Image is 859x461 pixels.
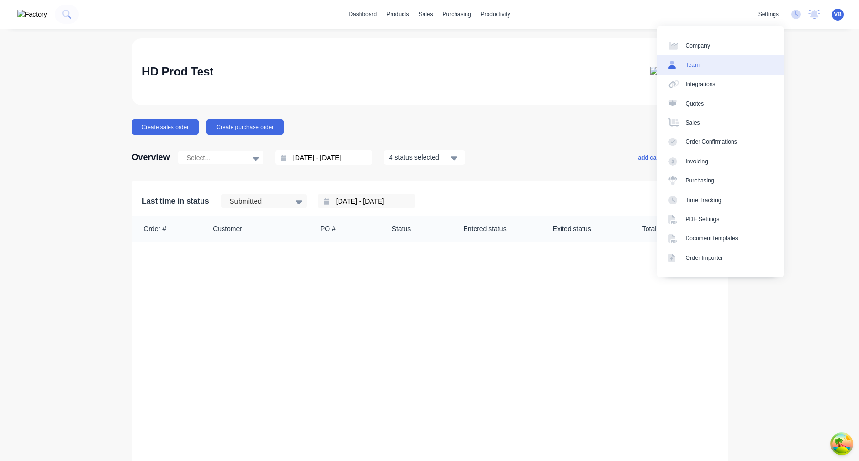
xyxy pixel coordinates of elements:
[657,75,784,94] a: Integrations
[414,7,437,21] div: sales
[686,138,737,146] div: Order Confirmations
[543,216,633,242] div: Exited status
[753,7,784,21] div: settings
[329,194,412,208] input: Filter by date
[344,7,382,21] a: dashboard
[657,229,784,248] a: Document templates
[686,61,700,69] div: Team
[686,196,721,204] div: Time Tracking
[438,7,476,21] div: purchasing
[389,152,449,162] div: 4 status selected
[657,171,784,190] a: Purchasing
[686,215,720,224] div: PDF Settings
[382,7,414,21] div: products
[132,148,170,167] div: Overview
[657,94,784,113] a: Quotes
[132,119,199,135] button: Create sales order
[17,10,47,20] img: Factory
[657,36,784,55] a: Company
[657,248,784,268] a: Order Importer
[142,62,213,81] div: HD Prod Test
[454,216,543,242] div: Entered status
[650,67,698,77] img: HD Prod Test
[686,80,716,88] div: Integrations
[686,118,700,127] div: Sales
[686,157,708,166] div: Invoicing
[633,216,728,242] div: Total ($)
[657,132,784,151] a: Order Confirmations
[203,216,311,242] div: Customer
[686,254,723,262] div: Order Importer
[686,99,704,108] div: Quotes
[657,210,784,229] a: PDF Settings
[686,42,710,50] div: Company
[132,216,204,242] div: Order #
[382,216,454,242] div: Status
[834,10,842,19] span: VB
[657,113,784,132] a: Sales
[657,55,784,75] a: Team
[476,7,515,21] div: productivity
[632,151,668,163] button: add card
[142,195,209,207] span: Last time in status
[686,176,714,185] div: Purchasing
[311,216,382,242] div: PO #
[832,434,851,453] button: Open Tanstack query devtools
[384,150,465,165] button: 4 status selected
[686,234,738,243] div: Document templates
[657,152,784,171] a: Invoicing
[657,190,784,209] a: Time Tracking
[206,119,284,135] button: Create purchase order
